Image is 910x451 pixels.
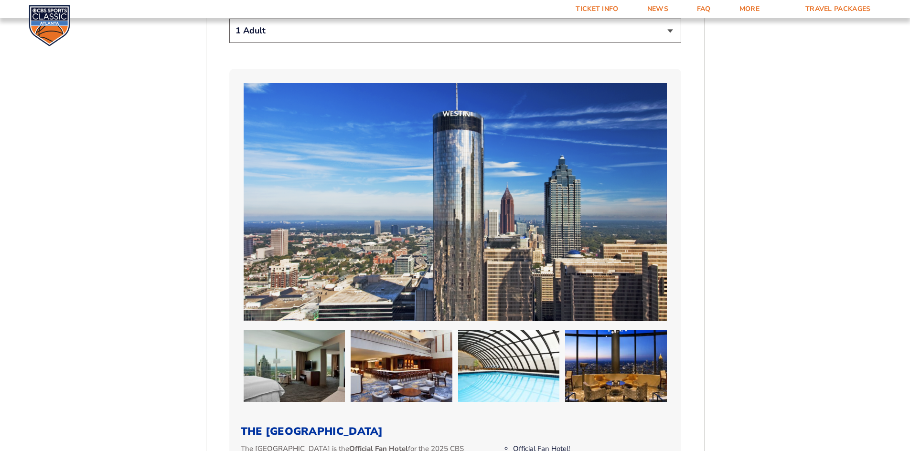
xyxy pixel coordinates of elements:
[241,425,670,438] h3: The [GEOGRAPHIC_DATA]
[29,5,70,46] img: CBS Sports Classic
[565,330,667,402] img: The Westin Peachtree Plaza Atlanta
[351,330,452,402] img: The Westin Peachtree Plaza Atlanta
[244,330,345,402] img: The Westin Peachtree Plaza Atlanta
[458,330,560,402] img: The Westin Peachtree Plaza Atlanta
